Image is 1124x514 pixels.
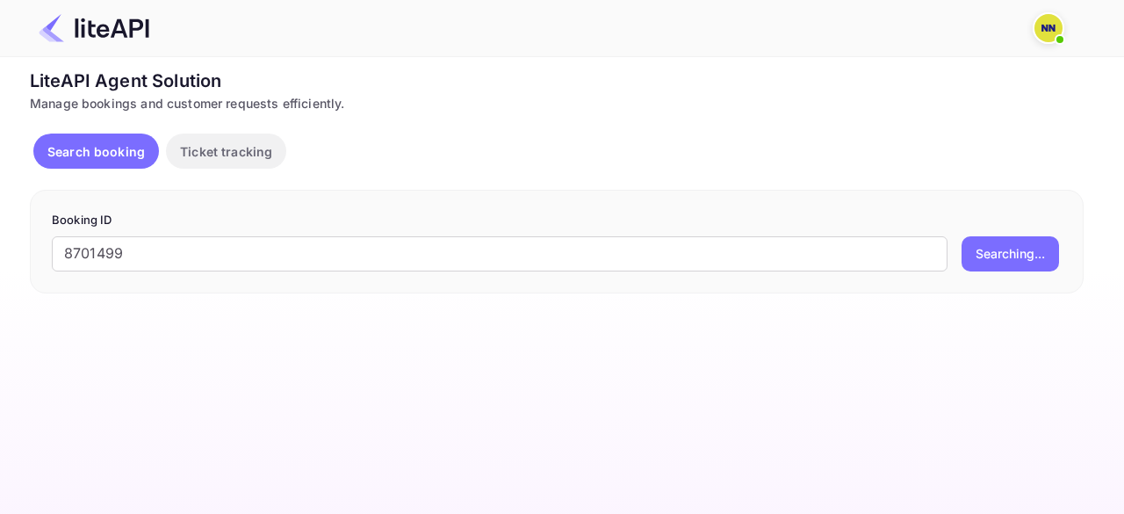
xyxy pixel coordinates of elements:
[30,68,1084,94] div: LiteAPI Agent Solution
[52,212,1062,229] p: Booking ID
[962,236,1059,271] button: Searching...
[52,236,947,271] input: Enter Booking ID (e.g., 63782194)
[30,94,1084,112] div: Manage bookings and customer requests efficiently.
[180,142,272,161] p: Ticket tracking
[47,142,145,161] p: Search booking
[1034,14,1063,42] img: N/A N/A
[39,14,149,42] img: LiteAPI Logo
